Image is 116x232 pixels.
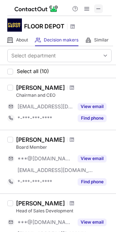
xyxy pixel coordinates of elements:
[78,103,107,110] button: Reveal Button
[44,37,78,43] span: Decision makers
[16,136,65,143] div: [PERSON_NAME]
[18,155,73,162] span: ***@[DOMAIN_NAME]
[18,103,73,110] span: [EMAIL_ADDRESS][DOMAIN_NAME]
[78,219,107,226] button: Reveal Button
[17,68,49,74] span: Select all (10)
[18,219,73,225] span: ***@[DOMAIN_NAME]
[18,167,93,173] span: [EMAIL_ADDRESS][DOMAIN_NAME]
[94,37,109,43] span: Similar
[16,84,65,91] div: [PERSON_NAME]
[78,178,107,185] button: Reveal Button
[15,4,58,13] img: ContactOut v5.3.10
[16,200,65,207] div: [PERSON_NAME]
[78,115,107,122] button: Reveal Button
[78,155,107,162] button: Reveal Button
[16,37,28,43] span: About
[16,92,112,99] div: Chairman and CEO
[16,208,112,214] div: Head of Sales Development
[24,22,65,31] h1: FLOOR DEPOT
[7,18,22,32] img: 2f34e6d7ebc7138415e1067aebf3c6e3
[16,144,112,151] div: Board Member
[11,52,56,59] div: Select department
